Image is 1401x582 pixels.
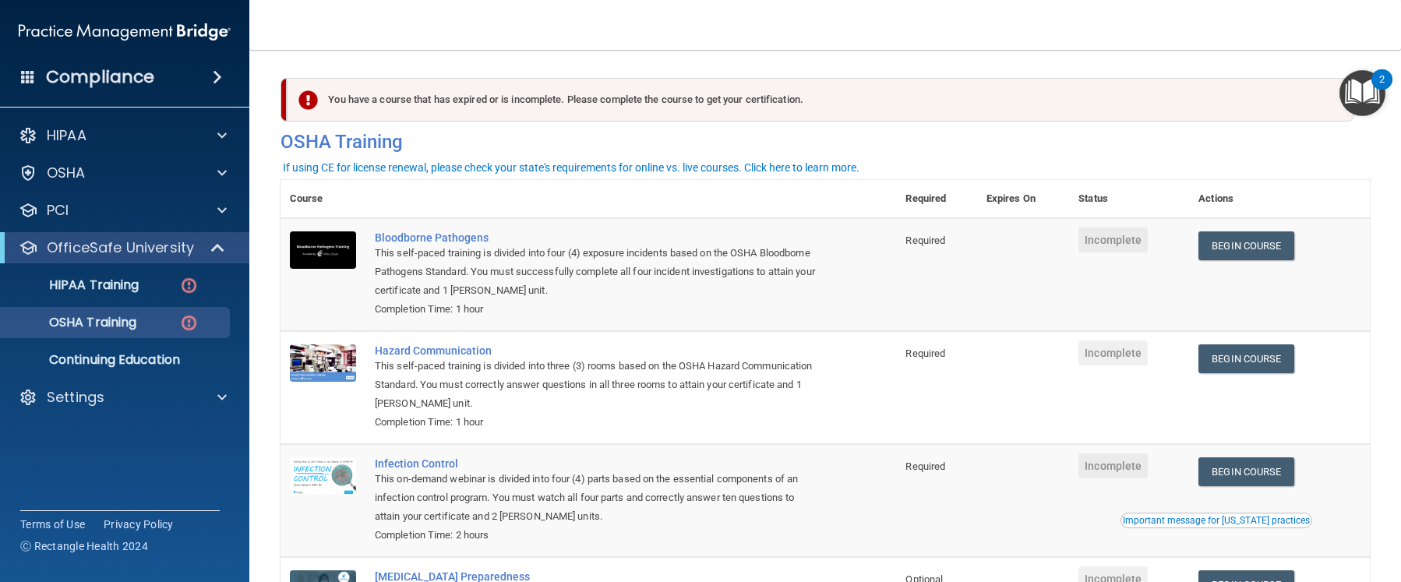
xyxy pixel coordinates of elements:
[47,238,194,257] p: OfficeSafe University
[19,201,227,220] a: PCI
[179,276,199,295] img: danger-circle.6113f641.png
[46,66,154,88] h4: Compliance
[47,126,86,145] p: HIPAA
[1078,340,1148,365] span: Incomplete
[1131,471,1382,534] iframe: Drift Widget Chat Controller
[1078,453,1148,478] span: Incomplete
[905,235,945,246] span: Required
[10,277,139,293] p: HIPAA Training
[1120,513,1312,528] button: Read this if you are a dental practitioner in the state of CA
[281,180,365,218] th: Course
[1379,79,1385,100] div: 2
[19,164,227,182] a: OSHA
[20,517,85,532] a: Terms of Use
[375,357,818,413] div: This self-paced training is divided into three (3) rooms based on the OSHA Hazard Communication S...
[47,164,86,182] p: OSHA
[1123,516,1310,525] div: Important message for [US_STATE] practices
[1069,180,1189,218] th: Status
[281,131,1370,153] h4: OSHA Training
[10,352,223,368] p: Continuing Education
[1078,228,1148,252] span: Incomplete
[1198,231,1293,260] a: Begin Course
[19,238,226,257] a: OfficeSafe University
[47,388,104,407] p: Settings
[1339,70,1385,116] button: Open Resource Center, 2 new notifications
[179,313,199,333] img: danger-circle.6113f641.png
[287,78,1354,122] div: You have a course that has expired or is incomplete. Please complete the course to get your certi...
[375,413,818,432] div: Completion Time: 1 hour
[375,231,818,244] a: Bloodborne Pathogens
[375,300,818,319] div: Completion Time: 1 hour
[104,517,174,532] a: Privacy Policy
[905,460,945,472] span: Required
[20,538,148,554] span: Ⓒ Rectangle Health 2024
[1198,457,1293,486] a: Begin Course
[896,180,976,218] th: Required
[375,470,818,526] div: This on-demand webinar is divided into four (4) parts based on the essential components of an inf...
[375,526,818,545] div: Completion Time: 2 hours
[19,388,227,407] a: Settings
[977,180,1070,218] th: Expires On
[375,344,818,357] a: Hazard Communication
[47,201,69,220] p: PCI
[905,347,945,359] span: Required
[281,160,862,175] button: If using CE for license renewal, please check your state's requirements for online vs. live cours...
[298,90,318,110] img: exclamation-circle-solid-danger.72ef9ffc.png
[375,244,818,300] div: This self-paced training is divided into four (4) exposure incidents based on the OSHA Bloodborne...
[1189,180,1370,218] th: Actions
[1198,344,1293,373] a: Begin Course
[375,457,818,470] a: Infection Control
[10,315,136,330] p: OSHA Training
[283,162,859,173] div: If using CE for license renewal, please check your state's requirements for online vs. live cours...
[19,126,227,145] a: HIPAA
[19,16,231,48] img: PMB logo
